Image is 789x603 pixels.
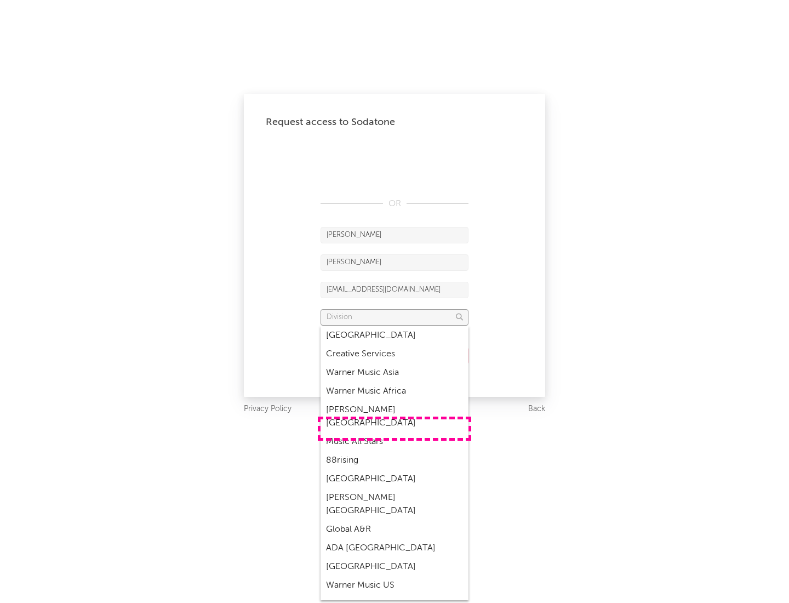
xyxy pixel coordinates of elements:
[321,345,468,363] div: Creative Services
[321,309,468,326] input: Division
[321,401,468,433] div: [PERSON_NAME] [GEOGRAPHIC_DATA]
[528,402,545,416] a: Back
[321,539,468,558] div: ADA [GEOGRAPHIC_DATA]
[266,116,523,129] div: Request access to Sodatone
[321,451,468,470] div: 88rising
[321,558,468,576] div: [GEOGRAPHIC_DATA]
[321,488,468,520] div: [PERSON_NAME] [GEOGRAPHIC_DATA]
[321,254,468,271] input: Last Name
[321,576,468,595] div: Warner Music US
[321,326,468,345] div: [GEOGRAPHIC_DATA]
[321,382,468,401] div: Warner Music Africa
[244,402,291,416] a: Privacy Policy
[321,197,468,211] div: OR
[321,470,468,488] div: [GEOGRAPHIC_DATA]
[321,433,468,451] div: Music All Stars
[321,363,468,382] div: Warner Music Asia
[321,282,468,298] input: Email
[321,227,468,243] input: First Name
[321,520,468,539] div: Global A&R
